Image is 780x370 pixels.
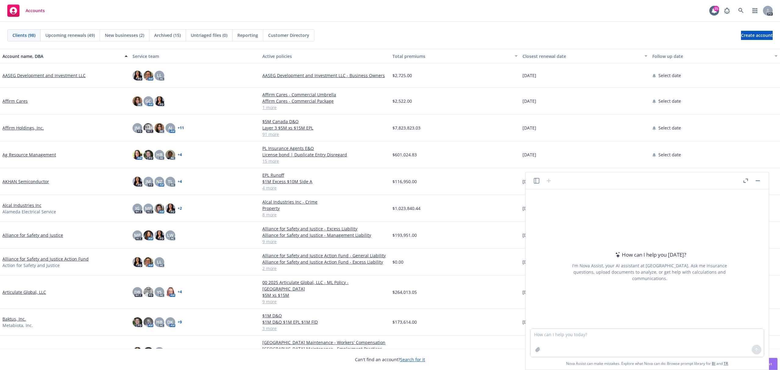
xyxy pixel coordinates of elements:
[262,98,388,104] a: Affirm Cares - Commercial Package
[146,178,151,185] span: JM
[262,292,388,298] a: $5M xs $15M
[144,257,153,267] img: photo
[2,125,44,131] a: Affirm Holdings, Inc.
[262,118,388,125] a: $5M Canada D&O
[400,357,425,362] a: Search for it
[523,98,536,104] span: [DATE]
[262,199,388,205] a: Alcal Industries Inc - Crime
[392,125,420,131] span: $7,823,823.03
[262,145,388,151] a: PL Insurance Agents E&O
[392,232,417,238] span: $193,951.00
[355,356,425,363] span: Can't find an account?
[724,361,728,366] a: TR
[2,262,60,269] span: Action for Safety and Justice
[168,178,173,185] span: TL
[392,72,412,79] span: $2,725.00
[658,98,681,104] span: Select date
[262,91,388,98] a: Affirm Cares - Commercial Umbrella
[133,177,142,187] img: photo
[135,205,140,212] span: JG
[157,259,162,265] span: LL
[144,287,153,297] img: photo
[262,104,388,111] a: 1 more
[2,151,56,158] a: Ag Resource Management
[523,259,536,265] span: [DATE]
[2,98,28,104] a: Affirm Cares
[156,178,162,185] span: NZ
[523,125,536,131] span: [DATE]
[157,72,162,79] span: LL
[144,230,153,240] img: photo
[144,317,153,327] img: photo
[650,49,780,63] button: Follow up date
[523,151,536,158] span: [DATE]
[165,287,175,297] img: photo
[392,259,403,265] span: $0.00
[2,289,46,295] a: Articulate Global, LLC
[178,320,182,324] a: + 9
[165,150,175,160] img: photo
[262,131,388,137] a: 91 more
[523,289,536,295] span: [DATE]
[2,256,89,262] a: Alliance for Safety and Justice Action Fund
[262,151,388,158] a: License bond | Duplicate Entry Disregard
[145,98,151,104] span: GC
[154,204,164,213] img: photo
[520,49,650,63] button: Closest renewal date
[154,230,164,240] img: photo
[262,172,388,178] a: EPL Runoff
[45,32,95,38] span: Upcoming renewals (49)
[658,125,681,131] span: Select date
[392,53,511,59] div: Total premiums
[2,202,41,208] a: Alcal Industries Inc
[134,232,141,238] span: MP
[262,298,388,305] a: 9 more
[658,72,681,79] span: Select date
[178,126,184,130] a: + 11
[523,178,536,185] span: [DATE]
[523,319,536,325] span: [DATE]
[133,317,142,327] img: photo
[392,151,417,158] span: $601,024.83
[523,232,536,238] span: [DATE]
[262,125,388,131] a: Layer 3 $5M xs $15M EPL
[237,32,258,38] span: Reporting
[133,347,142,357] img: photo
[156,319,162,325] span: HB
[392,205,420,212] span: $1,023,840.44
[2,232,63,238] a: Alliance for Safety and Justice
[749,5,761,17] a: Switch app
[134,289,140,295] span: DB
[564,262,735,282] div: I'm Nova Assist, your AI assistant at [GEOGRAPHIC_DATA]. Ask me insurance questions, upload docum...
[5,2,47,19] a: Accounts
[392,289,417,295] span: $264,013.05
[566,357,728,370] span: Nova Assist can make mistakes. Explore what Nova can do: Browse prompt library for and
[2,208,56,215] span: Alameda Electrical Service
[714,6,719,11] div: 25
[144,347,153,357] img: photo
[145,205,152,212] span: MP
[154,123,164,133] img: photo
[262,226,388,232] a: Alliance for Safety and Justice - Excess Liability
[262,259,388,265] a: Alliance for Safety and Justice Action Fund - Excess Liability
[157,289,162,295] span: YS
[178,290,182,294] a: + 4
[523,205,536,212] span: [DATE]
[262,185,388,191] a: 4 more
[135,125,140,131] span: JM
[130,49,260,63] button: Service team
[168,125,172,131] span: AJ
[133,53,258,59] div: Service team
[262,339,388,346] a: [GEOGRAPHIC_DATA] Maintenance - Workers' Compensation
[167,232,173,238] span: LW
[262,265,388,272] a: 2 more
[262,178,388,185] a: $1M Excess $10M Side A
[262,346,388,358] a: [GEOGRAPHIC_DATA] Maintenance - Employment Practices Liability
